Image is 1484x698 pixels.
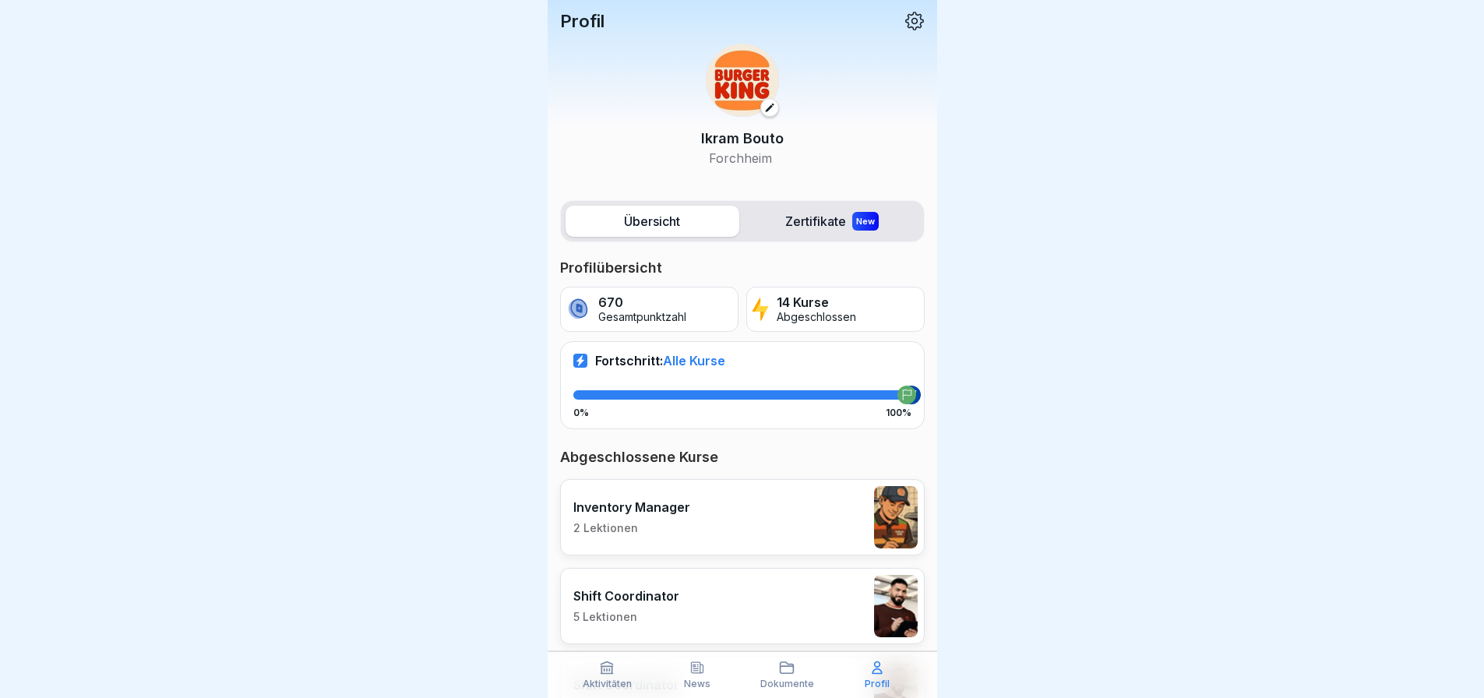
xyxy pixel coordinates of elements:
[865,679,890,689] p: Profil
[777,311,856,324] p: Abgeschlossen
[560,448,925,467] p: Abgeschlossene Kurse
[701,149,784,167] p: Forchheim
[852,212,879,231] div: New
[595,353,725,368] p: Fortschritt:
[583,679,632,689] p: Aktivitäten
[706,44,779,117] img: w2f18lwxr3adf3talrpwf6id.png
[598,295,686,310] p: 670
[874,486,918,548] img: o1h5p6rcnzw0lu1jns37xjxx.png
[573,588,679,604] p: Shift Coordinator
[573,610,679,624] p: 5 Lektionen
[760,679,814,689] p: Dokumente
[573,499,690,515] p: Inventory Manager
[752,296,770,323] img: lightning.svg
[573,521,690,535] p: 2 Lektionen
[874,575,918,637] img: q4kvd0p412g56irxfxn6tm8s.png
[566,206,739,237] label: Übersicht
[663,353,725,368] span: Alle Kurse
[560,11,605,31] p: Profil
[573,407,589,418] p: 0%
[560,479,925,555] a: Inventory Manager2 Lektionen
[560,568,925,644] a: Shift Coordinator5 Lektionen
[777,295,856,310] p: 14 Kurse
[684,679,710,689] p: News
[746,206,919,237] label: Zertifikate
[560,259,925,277] p: Profilübersicht
[886,407,911,418] p: 100%
[566,296,591,323] img: coin.svg
[598,311,686,324] p: Gesamtpunktzahl
[701,128,784,149] p: Ikram Bouto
